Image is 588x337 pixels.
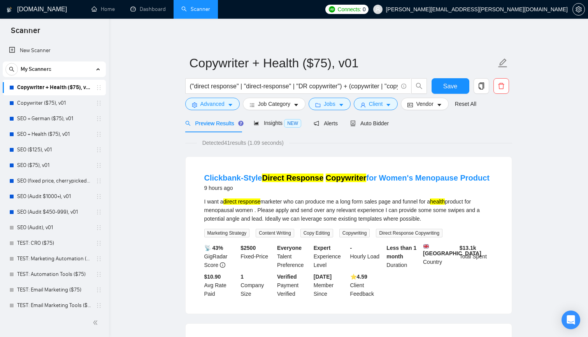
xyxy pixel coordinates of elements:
[185,121,191,126] span: search
[197,139,289,147] span: Detected 41 results (1.09 seconds)
[96,256,102,262] span: holder
[185,120,241,126] span: Preview Results
[455,100,476,108] a: Reset All
[423,244,429,249] img: 🇬🇧
[421,244,458,269] div: Country
[300,229,333,237] span: Copy Editing
[277,274,297,280] b: Verified
[17,204,91,220] a: SEO (Audit $450-999), v01
[375,7,381,12] span: user
[293,102,299,108] span: caret-down
[96,225,102,231] span: holder
[386,245,416,260] b: Less than 1 month
[96,116,102,122] span: holder
[363,5,366,14] span: 0
[562,311,580,329] div: Open Intercom Messenger
[3,43,106,58] li: New Scanner
[220,262,225,268] span: info-circle
[314,245,331,251] b: Expert
[181,6,210,12] a: searchScanner
[315,102,321,108] span: folder
[96,147,102,153] span: holder
[96,302,102,309] span: holder
[349,272,385,298] div: Client Feedback
[349,244,385,269] div: Hourly Load
[262,174,323,182] mark: Direct Response
[200,100,225,108] span: Advanced
[350,120,389,126] span: Auto Bidder
[228,102,233,108] span: caret-down
[243,98,305,110] button: barsJob Categorycaret-down
[96,287,102,293] span: holder
[203,272,239,298] div: Avg Rate Paid
[276,244,312,269] div: Talent Preference
[9,43,100,58] a: New Scanner
[17,189,91,204] a: SEO (Audit $1000+), v01
[458,244,495,269] div: Total Spent
[17,220,91,235] a: SEO (Audit), v01
[350,245,352,251] b: -
[17,80,91,95] a: Copywriter + Health ($75), v01
[96,271,102,277] span: holder
[96,131,102,137] span: holder
[254,120,259,126] span: area-chart
[354,98,398,110] button: userClientcaret-down
[369,100,383,108] span: Client
[203,244,239,269] div: GigRadar Score
[401,84,406,89] span: info-circle
[474,78,489,94] button: copy
[96,162,102,168] span: holder
[314,120,338,126] span: Alerts
[312,272,349,298] div: Member Since
[130,6,166,12] a: dashboardDashboard
[204,197,493,223] div: I want a marketer who can produce me a long form sales page and funnel for a product for menopaus...
[96,84,102,91] span: holder
[204,274,221,280] b: $10.90
[572,6,585,12] a: setting
[339,229,370,237] span: Copywriting
[17,298,91,313] a: TEST: Email Marketing Tools ($75)
[309,98,351,110] button: folderJobscaret-down
[376,229,442,237] span: Direct Response Copywriting
[96,178,102,184] span: holder
[326,174,366,182] mark: Copywriter
[276,272,312,298] div: Payment Verified
[401,98,448,110] button: idcardVendorcaret-down
[385,244,421,269] div: Duration
[474,82,489,90] span: copy
[284,119,301,128] span: NEW
[339,102,344,108] span: caret-down
[240,245,256,251] b: $ 2500
[239,272,276,298] div: Company Size
[204,229,250,237] span: Marketing Strategy
[443,81,457,91] span: Save
[17,235,91,251] a: TEST: CRO ($75)
[17,282,91,298] a: TEST: Email Marketing ($75)
[386,102,391,108] span: caret-down
[5,25,46,41] span: Scanner
[223,198,261,205] mark: direct response
[17,142,91,158] a: SEO ($125), v01
[312,244,349,269] div: Experience Level
[93,319,100,326] span: double-left
[437,102,442,108] span: caret-down
[277,245,302,251] b: Everyone
[6,67,18,72] span: search
[192,102,197,108] span: setting
[204,174,490,182] a: Clickbank-StyleDirect Response Copywriterfor Women's Menopause Product
[494,82,509,90] span: delete
[314,274,332,280] b: [DATE]
[407,102,413,108] span: idcard
[17,267,91,282] a: TEST: Automation Tools ($75)
[572,3,585,16] button: setting
[96,209,102,215] span: holder
[249,102,255,108] span: bars
[423,244,481,256] b: [GEOGRAPHIC_DATA]
[411,78,427,94] button: search
[350,121,356,126] span: robot
[460,245,476,251] b: $ 13.1k
[430,198,445,205] mark: health
[21,61,51,77] span: My Scanners
[17,173,91,189] a: SEO (fixed price, cherrypicked), v01
[324,100,335,108] span: Jobs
